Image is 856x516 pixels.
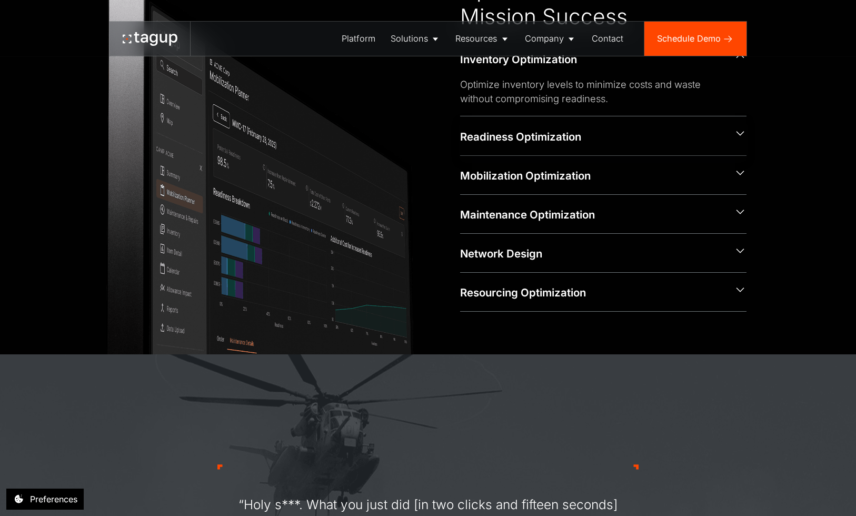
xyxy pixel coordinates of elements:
[383,22,448,56] a: Solutions
[592,32,623,45] div: Contact
[391,32,428,45] div: Solutions
[342,32,375,45] div: Platform
[460,130,725,144] div: Readiness Optimization
[584,22,631,56] a: Contact
[460,77,730,105] div: Optimize inventory levels to minimize costs and waste without compromising readiness.
[657,32,721,45] div: Schedule Demo
[460,246,725,261] div: Network Design
[460,207,725,222] div: Maintenance Optimization
[455,32,497,45] div: Resources
[644,22,746,56] a: Schedule Demo
[30,493,77,505] div: Preferences
[334,22,383,56] a: Platform
[517,22,584,56] a: Company
[525,32,564,45] div: Company
[448,22,517,56] a: Resources
[460,168,725,183] div: Mobilization Optimization
[460,52,725,67] div: Inventory Optimization
[460,285,725,300] div: Resourcing Optimization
